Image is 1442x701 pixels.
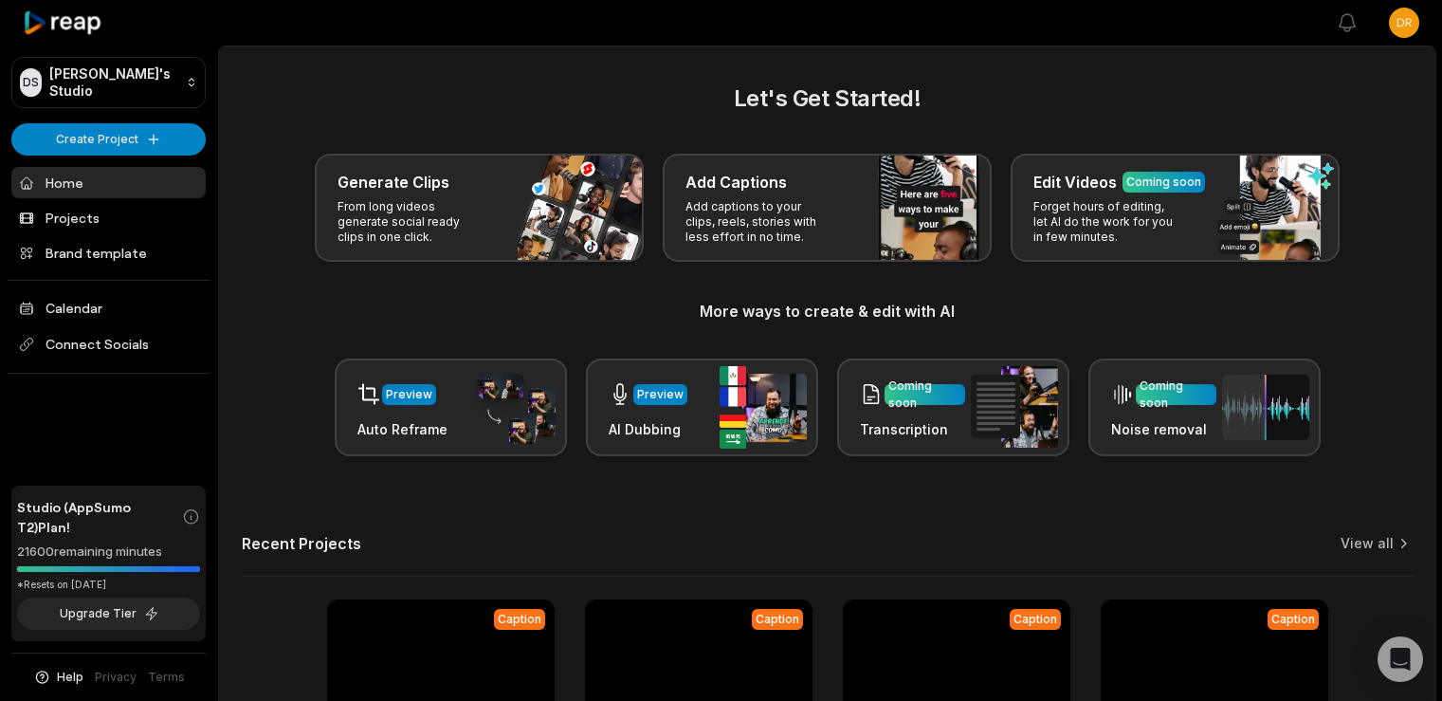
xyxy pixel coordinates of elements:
[685,199,832,245] p: Add captions to your clips, reels, stories with less effort in no time.
[720,366,807,449] img: ai_dubbing.png
[11,327,206,361] span: Connect Socials
[95,669,137,686] a: Privacy
[17,598,200,630] button: Upgrade Tier
[242,300,1413,323] h3: More ways to create & edit with AI
[57,669,83,686] span: Help
[242,82,1413,116] h2: Let's Get Started!
[11,167,206,198] a: Home
[1378,636,1423,682] div: Open Intercom Messenger
[33,669,83,686] button: Help
[1033,171,1117,194] h3: Edit Videos
[148,669,185,686] a: Terms
[1341,534,1394,553] a: View all
[971,366,1058,448] img: transcription.png
[1140,378,1213,412] div: Coming soon
[386,386,432,403] div: Preview
[11,237,206,268] a: Brand template
[357,419,447,439] h3: Auto Reframe
[1222,375,1309,440] img: noise_removal.png
[609,419,687,439] h3: AI Dubbing
[17,497,182,537] span: Studio (AppSumo T2) Plan!
[242,534,361,553] h2: Recent Projects
[49,65,178,100] p: [PERSON_NAME]'s Studio
[888,378,961,412] div: Coming soon
[20,68,42,97] div: DS
[11,292,206,323] a: Calendar
[685,171,787,194] h3: Add Captions
[1111,419,1216,439] h3: Noise removal
[468,371,556,445] img: auto_reframe.png
[338,171,449,194] h3: Generate Clips
[17,543,200,562] div: 21600 remaining minutes
[11,202,206,233] a: Projects
[860,419,965,439] h3: Transcription
[1033,199,1180,245] p: Forget hours of editing, let AI do the work for you in few minutes.
[338,199,484,245] p: From long videos generate social ready clips in one click.
[1126,174,1201,191] div: Coming soon
[17,578,200,592] div: *Resets on [DATE]
[637,386,684,403] div: Preview
[11,123,206,156] button: Create Project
